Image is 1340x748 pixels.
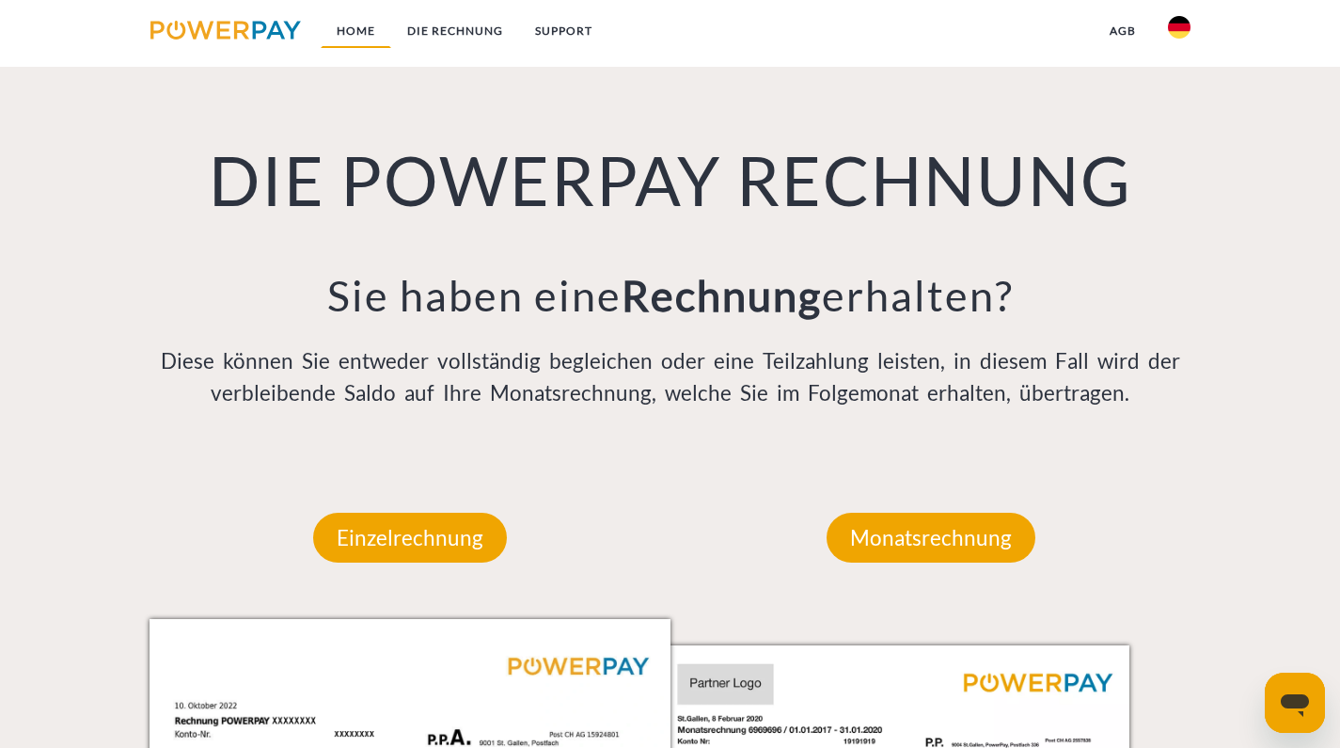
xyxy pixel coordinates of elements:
[150,137,1191,222] h1: DIE POWERPAY RECHNUNG
[1094,14,1152,48] a: agb
[150,21,302,40] img: logo-powerpay.svg
[313,513,507,564] p: Einzelrechnung
[391,14,519,48] a: DIE RECHNUNG
[519,14,608,48] a: SUPPORT
[321,14,391,48] a: Home
[1168,16,1190,39] img: de
[827,513,1035,564] p: Monatsrechnung
[150,345,1191,409] p: Diese können Sie entweder vollständig begleichen oder eine Teilzahlung leisten, in diesem Fall wi...
[622,270,822,321] b: Rechnung
[1265,673,1325,733] iframe: Schaltfläche zum Öffnen des Messaging-Fensters; Konversation läuft
[150,269,1191,322] h3: Sie haben eine erhalten?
